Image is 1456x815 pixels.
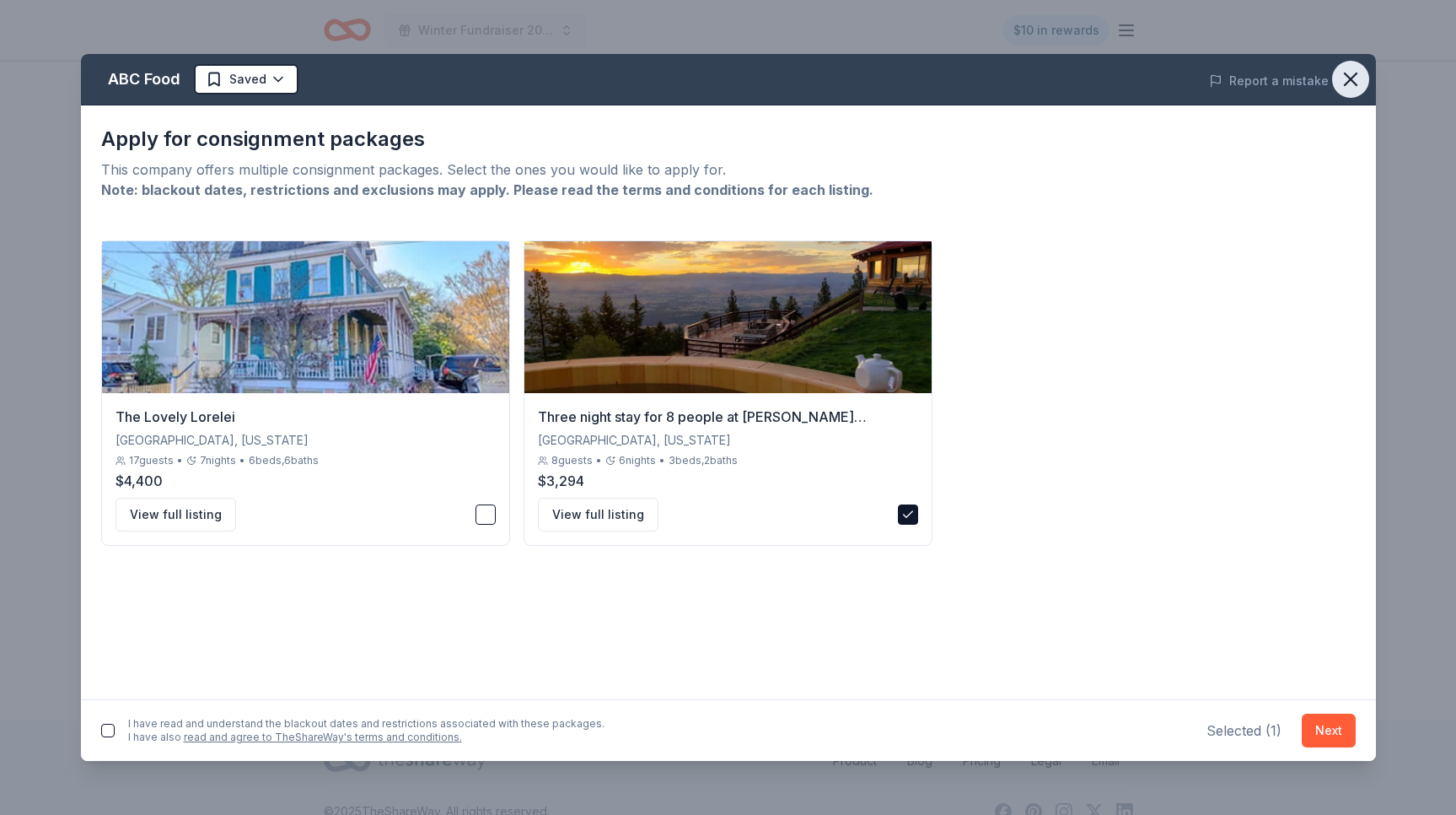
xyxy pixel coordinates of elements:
[538,471,918,491] div: $3,294
[128,717,604,744] div: I have read and understand the blackout dates and restrictions associated with these packages. I ...
[108,66,180,93] div: ABC Food
[200,454,236,467] span: 7 nights
[538,430,918,451] div: [GEOGRAPHIC_DATA], [US_STATE]
[669,454,738,467] div: 3 beds, 2 baths
[1302,714,1356,748] button: Next
[194,64,298,94] button: Saved
[116,407,496,427] div: The Lovely Lorelei
[229,69,266,89] span: Saved
[101,180,1356,200] div: Note: blackout dates, restrictions and exclusions may apply. Please read the terms and conditions...
[659,454,665,467] div: •
[101,126,1356,153] div: Apply for consignment packages
[116,498,236,532] button: View full listing
[619,454,656,467] span: 6 nights
[116,430,496,451] div: [GEOGRAPHIC_DATA], [US_STATE]
[129,454,174,467] span: 17 guests
[249,454,319,467] div: 6 beds, 6 baths
[116,471,496,491] div: $4,400
[102,241,509,393] img: The Lovely Lorelei
[239,454,245,467] div: •
[177,454,183,467] div: •
[551,454,593,467] span: 8 guests
[184,731,462,743] a: read and agree to TheShareWay's terms and conditions.
[1206,721,1281,741] div: Selected ( 1 )
[538,498,658,532] button: View full listing
[524,241,932,393] img: Three night stay for 8 people at Downing Mountain Lodge and Retreat in the Rocky Mountains of Mon...
[538,407,918,427] div: Three night stay for 8 people at [PERSON_NAME][GEOGRAPHIC_DATA] and Retreat in the [GEOGRAPHIC_DA...
[1209,71,1329,91] button: Report a mistake
[101,159,1356,180] div: This company offers multiple consignment packages. Select the ones you would like to apply for.
[596,454,602,467] div: •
